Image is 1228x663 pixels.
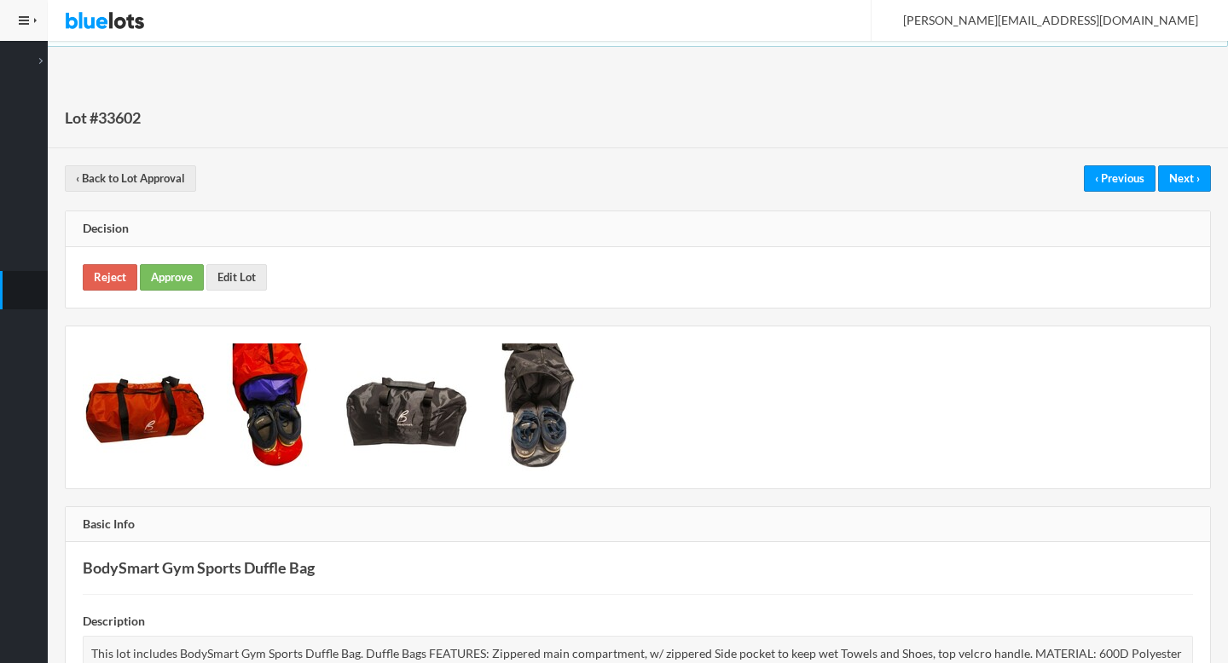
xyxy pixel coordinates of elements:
[140,264,204,291] a: Approve
[884,13,1198,27] span: [PERSON_NAME][EMAIL_ADDRESS][DOMAIN_NAME]
[65,105,141,130] h1: Lot #33602
[206,264,267,291] a: Edit Lot
[66,211,1210,247] div: Decision
[474,343,602,471] img: 35a7038d-327b-488a-90f7-6077cd975eaf-1681929410.jpg
[1158,165,1211,192] a: Next ›
[344,343,472,471] img: 16b77fec-53aa-4525-a92f-48433f61699f-1681929410.jpg
[83,612,145,631] label: Description
[66,507,1210,543] div: Basic Info
[213,343,341,471] img: 3df750f6-1105-47bf-bd7d-907882e99312-1681929410.jpg
[83,343,211,471] img: c65809b9-bd72-4d8f-bcab-130dc67394d4-1681929410.jpg
[83,264,137,291] a: Reject
[83,559,1193,577] h3: BodySmart Gym Sports Duffle Bag
[1084,165,1156,192] a: ‹ Previous
[65,165,196,192] a: ‹ Back to Lot Approval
